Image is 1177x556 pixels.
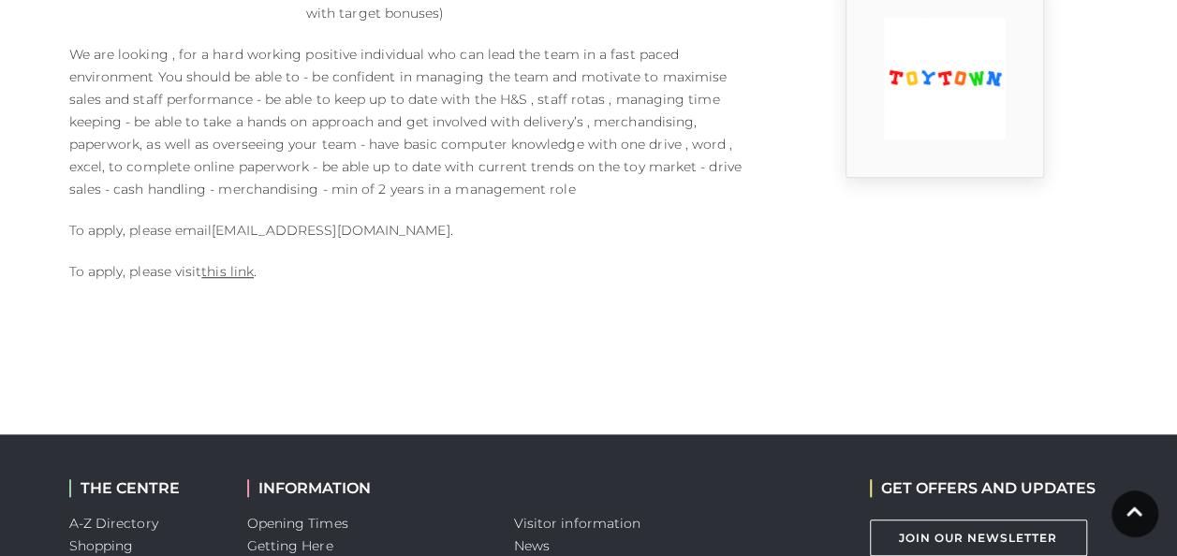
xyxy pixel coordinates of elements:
a: [EMAIL_ADDRESS][DOMAIN_NAME] [212,222,449,239]
a: Opening Times [247,515,348,532]
h2: INFORMATION [247,479,486,497]
img: IDTO_1753886849_ZDoX.png [884,18,1006,139]
a: News [514,537,550,554]
a: Getting Here [247,537,333,554]
p: To apply, please visit . [69,260,753,283]
a: Visitor information [514,515,641,532]
p: To apply, please email . [69,219,753,241]
h2: THE CENTRE [69,479,219,497]
a: Shopping [69,537,134,554]
a: this link [201,263,254,280]
p: We are looking , for a hard working positive individual who can lead the team in a fast paced env... [69,43,753,200]
h2: GET OFFERS AND UPDATES [870,479,1096,497]
a: A-Z Directory [69,515,158,532]
a: Join Our Newsletter [870,519,1087,556]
